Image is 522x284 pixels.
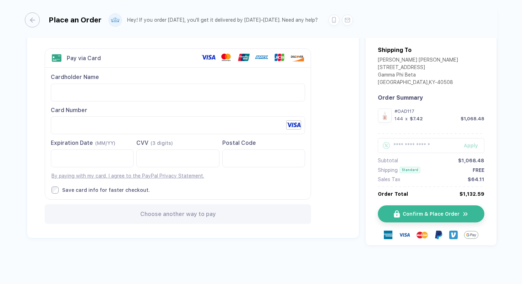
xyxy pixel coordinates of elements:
[57,84,299,101] iframe: Secure Credit Card Frame - Cardholder Name
[378,205,484,222] button: iconConfirm & Place Ordericon
[109,14,121,26] img: user profile
[151,140,173,146] span: (3 digits)
[228,150,299,167] iframe: Secure Credit Card Frame - Postal Code
[378,158,398,163] div: Subtotal
[464,143,484,148] div: Apply
[51,139,134,147] div: Expiration Date
[449,231,458,239] img: Venmo
[464,228,478,242] img: GPay
[378,191,408,197] div: Order Total
[378,177,400,182] div: Sales Tax
[400,167,420,173] div: Standard
[57,150,127,167] iframe: Secure Credit Card Frame - Expiration Date
[136,139,219,147] div: CVV
[378,47,412,53] div: Shipping To
[404,116,408,121] div: x
[51,106,305,114] div: Card Number
[378,64,458,72] div: [STREET_ADDRESS]
[140,211,216,217] span: Choose another way to pay
[51,73,305,81] div: Cardholder Name
[460,191,484,197] div: $1,132.59
[473,167,484,173] div: FREE
[378,167,398,173] div: Shipping
[417,229,428,241] img: master-card
[45,204,311,224] div: Choose another way to pay
[403,211,460,217] span: Confirm & Place Order
[57,117,299,134] iframe: Secure Credit Card Frame - Credit Card Number
[51,186,59,194] input: Save card info for faster checkout.
[378,94,484,101] div: Order Summary
[51,173,204,179] a: By paying with my card, I agree to the PayPal Privacy Statement.
[462,211,469,217] img: icon
[222,139,305,147] div: Postal Code
[394,210,400,218] img: icon
[142,150,213,167] iframe: Secure Credit Card Frame - CVV
[458,158,484,163] div: $1,068.48
[434,231,443,239] img: Paypal
[49,16,102,24] div: Place an Order
[378,72,458,79] div: Gamma Phi Beta
[395,109,484,114] div: #OAD117
[62,187,150,193] div: Save card info for faster checkout.
[95,140,115,146] span: (MM/YY)
[468,177,484,182] div: $64.11
[127,17,318,23] div: Hey! If you order [DATE], you'll get it delivered by [DATE]–[DATE]. Need any help?
[461,116,484,121] div: $1,068.48
[380,110,390,121] img: 42fd8169-3e70-469b-8ed9-f3f32146eca2_nt_front_1757721146705.jpg
[67,55,101,62] div: Pay via Card
[455,138,484,153] button: Apply
[378,79,458,87] div: [GEOGRAPHIC_DATA] , KY - 40508
[384,231,392,239] img: express
[399,229,410,241] img: visa
[410,116,423,121] div: $7.42
[378,57,458,64] div: [PERSON_NAME] [PERSON_NAME]
[395,116,403,121] div: 144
